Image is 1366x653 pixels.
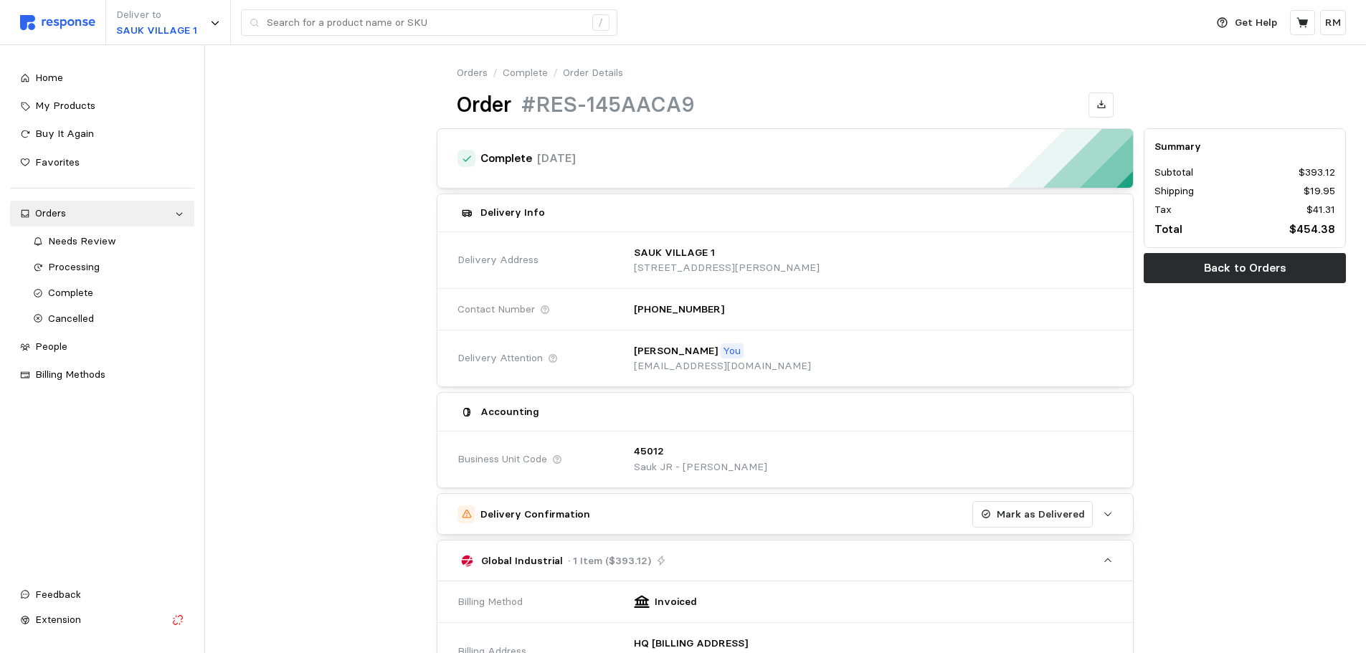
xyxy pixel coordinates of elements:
a: Cancelled [23,306,194,332]
img: svg%3e [20,15,95,30]
span: Business Unit Code [457,452,547,467]
p: [STREET_ADDRESS][PERSON_NAME] [634,260,820,276]
span: People [35,340,67,353]
div: / [592,14,610,32]
p: HQ [BILLING ADDRESS] [634,636,748,652]
button: Get Help [1208,9,1286,37]
a: Complete [503,65,548,81]
p: $393.12 [1299,165,1335,181]
span: Contact Number [457,302,535,318]
input: Search for a product name or SKU [267,10,584,36]
button: Global Industrial· 1 Item ($393.12) [437,540,1133,581]
p: [DATE] [537,149,576,167]
a: Favorites [10,150,194,176]
p: [EMAIL_ADDRESS][DOMAIN_NAME] [634,358,811,374]
a: Processing [23,254,194,280]
p: Mark as Delivered [997,507,1085,523]
h5: Accounting [480,404,539,419]
p: Invoiced [655,594,697,610]
p: $454.38 [1289,220,1335,238]
button: Back to Orders [1144,253,1346,283]
button: Feedback [10,582,194,608]
button: RM [1320,10,1346,35]
p: Order Details [563,65,623,81]
p: / [553,65,558,81]
p: You [723,343,741,359]
p: Global Industrial [481,553,563,569]
button: Extension [10,607,194,633]
p: SAUK VILLAGE 1 [634,245,715,261]
p: 45012 [634,444,664,459]
a: Home [10,65,194,91]
p: Sauk JR - [PERSON_NAME] [634,459,767,475]
p: Deliver to [116,7,197,23]
span: Cancelled [48,312,94,325]
span: Feedback [35,588,81,601]
span: Extension [35,613,81,626]
h5: Delivery Info [480,205,545,220]
h5: Delivery Confirmation [480,507,590,522]
p: RM [1325,15,1341,31]
p: / [493,65,498,81]
span: Complete [48,286,93,299]
a: Needs Review [23,229,194,254]
span: Processing [48,260,100,273]
p: $41.31 [1306,202,1335,218]
p: · 1 Item ($393.12) [568,553,651,569]
button: Mark as Delivered [972,501,1093,528]
div: Orders [35,206,169,221]
span: My Products [35,99,95,112]
span: Needs Review [48,234,116,247]
a: My Products [10,93,194,119]
a: Buy It Again [10,121,194,147]
span: Delivery Attention [457,351,543,366]
p: Back to Orders [1204,259,1286,277]
span: Buy It Again [35,127,94,140]
span: Home [35,71,63,84]
button: Delivery ConfirmationMark as Delivered [437,494,1133,534]
span: Favorites [35,156,80,168]
p: Total [1154,220,1182,238]
h1: Order [457,91,511,119]
a: Orders [457,65,488,81]
p: [PERSON_NAME] [634,343,718,359]
a: Complete [23,280,194,306]
h1: #RES-145AACA9 [521,91,695,119]
p: Subtotal [1154,165,1193,181]
h4: Complete [480,151,532,167]
span: Billing Method [457,594,523,610]
h5: Summary [1154,139,1335,154]
p: Get Help [1235,15,1277,31]
p: SAUK VILLAGE 1 [116,23,197,39]
span: Delivery Address [457,252,539,268]
p: Tax [1154,202,1172,218]
p: [PHONE_NUMBER] [634,302,724,318]
p: $19.95 [1304,183,1335,199]
a: Billing Methods [10,362,194,388]
a: Orders [10,201,194,227]
span: Billing Methods [35,368,105,381]
p: Shipping [1154,183,1194,199]
a: People [10,334,194,360]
